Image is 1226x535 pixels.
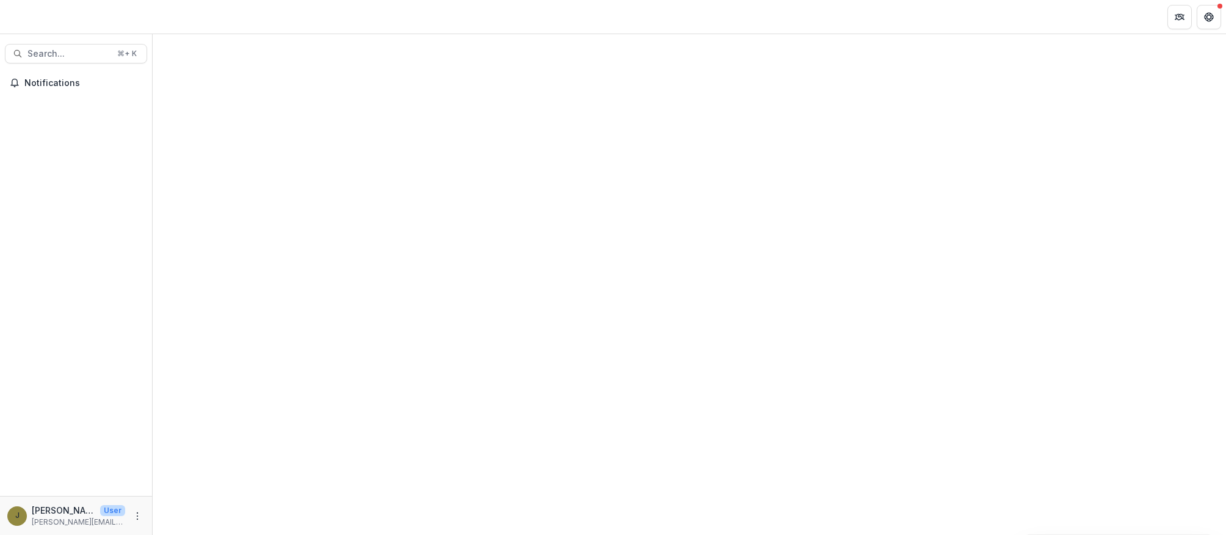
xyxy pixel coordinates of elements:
[15,512,20,520] div: Jamie
[1167,5,1192,29] button: Partners
[158,8,209,26] nav: breadcrumb
[27,49,110,59] span: Search...
[1197,5,1221,29] button: Get Help
[24,78,142,88] span: Notifications
[5,44,147,63] button: Search...
[130,509,145,523] button: More
[32,504,95,517] p: [PERSON_NAME]
[100,505,125,516] p: User
[32,517,125,528] p: [PERSON_NAME][EMAIL_ADDRESS][PERSON_NAME][DOMAIN_NAME]
[5,73,147,93] button: Notifications
[115,47,139,60] div: ⌘ + K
